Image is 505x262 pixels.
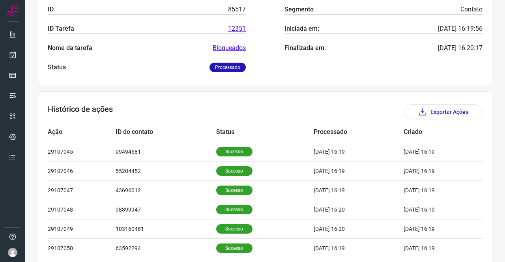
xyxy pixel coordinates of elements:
td: [DATE] 16:20 [314,219,404,238]
td: [DATE] 16:19 [314,180,404,200]
td: 103160481 [116,219,216,238]
td: 29107045 [48,142,116,161]
p: Segmento [284,5,314,14]
td: [DATE] 16:19 [314,238,404,258]
td: Ação [48,123,116,142]
td: 55204452 [116,161,216,180]
p: [DATE] 16:20:17 [438,43,483,53]
p: Status [48,63,66,72]
td: 29107049 [48,219,116,238]
td: ID do contato [116,123,216,142]
td: [DATE] 16:19 [404,180,459,200]
td: 43696012 [116,180,216,200]
td: Status [216,123,314,142]
td: [DATE] 16:19 [314,161,404,180]
td: 29107048 [48,200,116,219]
p: Sucesso [216,224,252,234]
h3: Histórico de ações [48,104,113,119]
td: [DATE] 16:19 [404,142,459,161]
td: [DATE] 16:19 [404,200,459,219]
p: Sucesso [216,166,252,176]
p: [DATE] 16:19:56 [438,24,483,33]
td: [DATE] 16:19 [404,161,459,180]
p: Finalizada em: [284,43,326,53]
td: 63592294 [116,238,216,258]
td: 29107050 [48,238,116,258]
p: Contato [460,5,483,14]
p: ID [48,5,54,14]
img: Logo [7,5,19,17]
p: Nome da tarefa [48,43,92,53]
p: Sucesso [216,186,252,195]
td: 29107047 [48,180,116,200]
td: 99494681 [116,142,216,161]
button: Exportar Ações [404,104,483,119]
p: Sucesso [216,243,252,253]
td: [DATE] 16:19 [314,142,404,161]
p: ID Tarefa [48,24,74,33]
img: avatar-user-boy.jpg [8,248,17,257]
p: 85517 [228,5,246,14]
p: Iniciada em: [284,24,319,33]
td: Processado [314,123,404,142]
td: [DATE] 16:19 [404,219,459,238]
td: 98899947 [116,200,216,219]
td: Criado [404,123,459,142]
td: [DATE] 16:19 [404,238,459,258]
p: Processado [209,63,246,72]
a: Bloqueados [213,43,246,53]
p: Sucesso [216,205,252,214]
p: Sucesso [216,147,252,156]
td: 29107046 [48,161,116,180]
td: [DATE] 16:20 [314,200,404,219]
a: 12351 [228,24,246,33]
